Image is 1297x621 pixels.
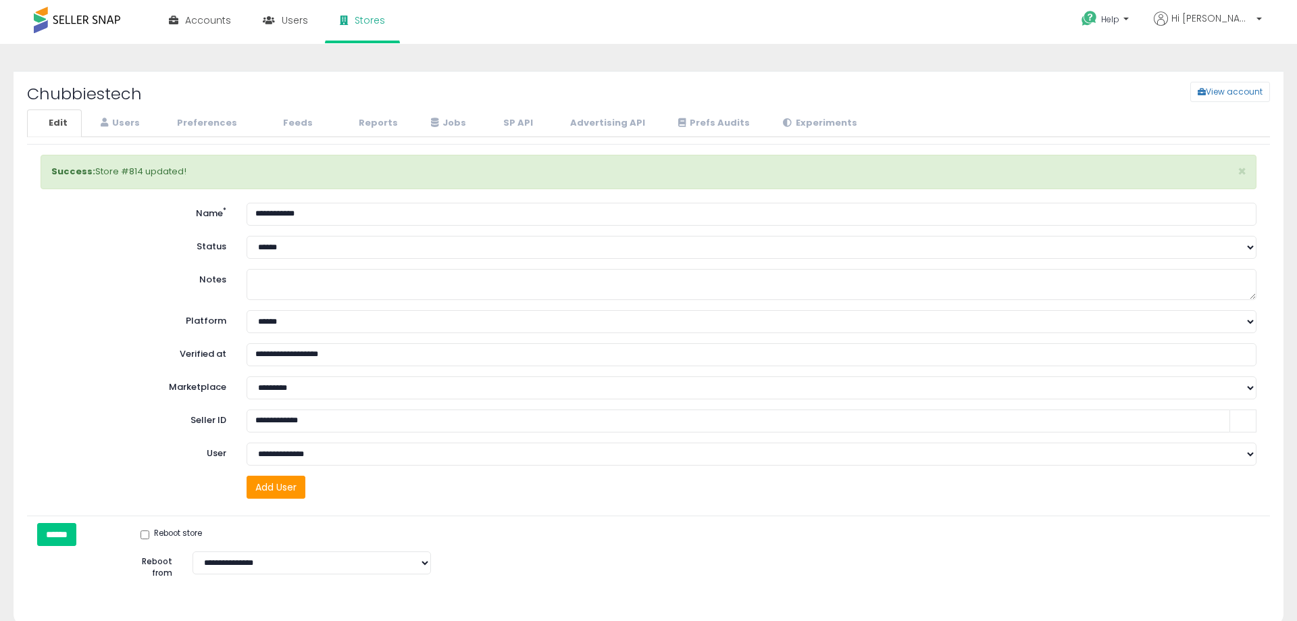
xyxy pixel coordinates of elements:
[30,236,236,253] label: Status
[30,376,236,394] label: Marketplace
[51,165,95,178] strong: Success:
[1238,164,1246,178] button: ×
[1171,11,1252,25] span: Hi [PERSON_NAME]
[30,409,236,427] label: Seller ID
[155,109,251,137] a: Preferences
[83,109,154,137] a: Users
[17,85,543,103] h2: Chubbiestech
[1154,11,1262,42] a: Hi [PERSON_NAME]
[141,528,202,541] label: Reboot store
[413,109,480,137] a: Jobs
[185,14,231,27] span: Accounts
[27,109,82,137] a: Edit
[328,109,412,137] a: Reports
[30,310,236,328] label: Platform
[1081,10,1098,27] i: Get Help
[661,109,764,137] a: Prefs Audits
[141,530,149,539] input: Reboot store
[247,476,305,499] button: Add User
[282,14,308,27] span: Users
[549,109,659,137] a: Advertising API
[765,109,871,137] a: Experiments
[1180,82,1200,102] a: View account
[482,109,547,137] a: SP API
[130,551,182,578] label: Reboot from
[30,443,236,460] label: User
[30,203,236,220] label: Name
[41,155,1256,189] div: Store #814 updated!
[1101,14,1119,25] span: Help
[30,343,236,361] label: Verified at
[355,14,385,27] span: Stores
[253,109,327,137] a: Feeds
[1190,82,1270,102] button: View account
[30,269,236,287] label: Notes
